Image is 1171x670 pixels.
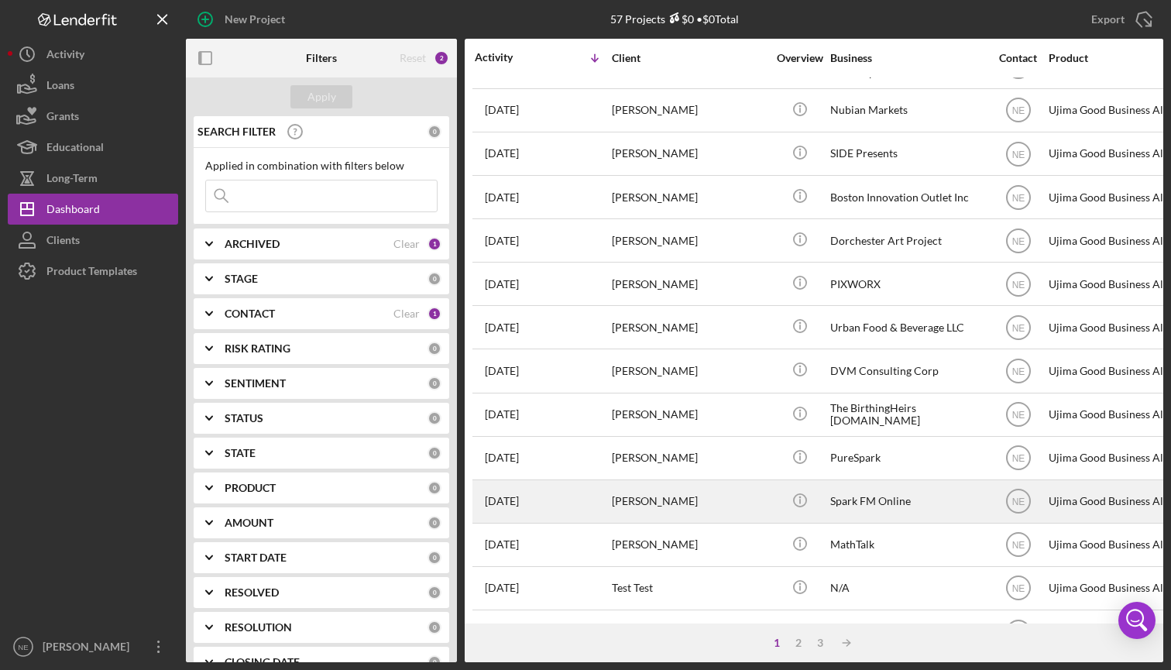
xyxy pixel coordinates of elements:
[612,438,767,479] div: [PERSON_NAME]
[830,611,985,652] div: Urban Food and Beverage
[1011,366,1025,377] text: NE
[1011,322,1025,333] text: NE
[1011,453,1025,464] text: NE
[8,39,178,70] button: Activity
[434,50,449,66] div: 2
[18,643,28,651] text: NE
[612,263,767,304] div: [PERSON_NAME]
[830,394,985,435] div: The BirthingHeirs [DOMAIN_NAME]
[1011,410,1025,421] text: NE
[1011,149,1025,160] text: NE
[475,51,543,64] div: Activity
[225,447,256,459] b: STATE
[809,637,831,649] div: 3
[39,631,139,666] div: [PERSON_NAME]
[1011,279,1025,290] text: NE
[830,133,985,174] div: SIDE Presents
[428,516,441,530] div: 0
[428,481,441,495] div: 0
[1076,4,1163,35] button: Export
[225,4,285,35] div: New Project
[612,394,767,435] div: [PERSON_NAME]
[1091,4,1125,35] div: Export
[8,631,178,662] button: NE[PERSON_NAME]
[46,39,84,74] div: Activity
[393,238,420,250] div: Clear
[186,4,300,35] button: New Project
[46,256,137,290] div: Product Templates
[428,237,441,251] div: 1
[830,52,985,64] div: Business
[205,160,438,172] div: Applied in combination with filters below
[485,278,519,290] time: 2024-11-16 15:34
[428,620,441,634] div: 0
[225,342,290,355] b: RISK RATING
[788,637,809,649] div: 2
[612,52,767,64] div: Client
[290,85,352,108] button: Apply
[428,655,441,669] div: 0
[8,70,178,101] a: Loans
[428,376,441,390] div: 0
[830,524,985,565] div: MathTalk
[612,611,767,652] div: [PERSON_NAME]
[8,194,178,225] a: Dashboard
[428,586,441,600] div: 0
[393,308,420,320] div: Clear
[46,194,100,228] div: Dashboard
[428,551,441,565] div: 0
[1011,496,1025,507] text: NE
[830,350,985,391] div: DVM Consulting Corp
[989,52,1047,64] div: Contact
[400,52,426,64] div: Reset
[485,408,519,421] time: 2024-11-12 23:20
[225,482,276,494] b: PRODUCT
[1011,235,1025,246] text: NE
[830,568,985,609] div: N/A
[46,70,74,105] div: Loans
[46,225,80,259] div: Clients
[612,90,767,131] div: [PERSON_NAME]
[485,582,519,594] time: 2024-11-12 18:48
[665,12,694,26] div: $0
[485,452,519,464] time: 2024-11-12 21:57
[830,220,985,261] div: Dorchester Art Project
[225,412,263,424] b: STATUS
[8,256,178,287] button: Product Templates
[428,342,441,356] div: 0
[830,438,985,479] div: PureSpark
[428,446,441,460] div: 0
[1118,602,1156,639] div: Open Intercom Messenger
[485,495,519,507] time: 2024-11-12 21:56
[46,163,98,198] div: Long-Term
[225,273,258,285] b: STAGE
[485,538,519,551] time: 2024-11-12 20:06
[612,481,767,522] div: [PERSON_NAME]
[225,586,279,599] b: RESOLVED
[612,350,767,391] div: [PERSON_NAME]
[485,147,519,160] time: 2024-11-22 22:14
[830,263,985,304] div: PIXWORX
[612,133,767,174] div: [PERSON_NAME]
[225,656,300,668] b: CLOSING DATE
[8,163,178,194] a: Long-Term
[1011,540,1025,551] text: NE
[225,308,275,320] b: CONTACT
[1011,105,1025,116] text: NE
[830,481,985,522] div: Spark FM Online
[8,101,178,132] button: Grants
[485,321,519,334] time: 2024-11-15 19:40
[830,90,985,131] div: Nubian Markets
[225,377,286,390] b: SENTIMENT
[610,12,739,26] div: 57 Projects • $0 Total
[8,132,178,163] button: Educational
[197,125,276,138] b: SEARCH FILTER
[46,101,79,136] div: Grants
[485,191,519,204] time: 2024-11-20 14:10
[225,238,280,250] b: ARCHIVED
[612,307,767,348] div: [PERSON_NAME]
[225,551,287,564] b: START DATE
